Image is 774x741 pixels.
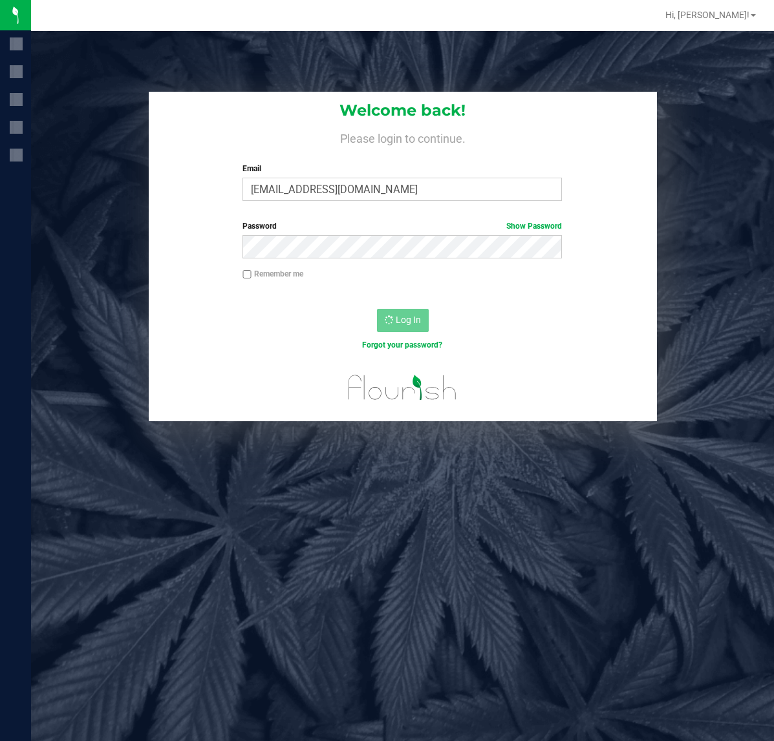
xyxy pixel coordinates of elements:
img: flourish_logo.svg [339,364,466,411]
h1: Welcome back! [149,102,657,119]
label: Remember me [242,268,303,280]
input: Remember me [242,270,252,279]
span: Password [242,222,277,231]
a: Show Password [506,222,562,231]
h4: Please login to continue. [149,129,657,145]
a: Forgot your password? [362,340,442,350]
button: Log In [377,309,429,332]
span: Log In [396,315,421,325]
span: Hi, [PERSON_NAME]! [665,10,749,20]
label: Email [242,163,562,174]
